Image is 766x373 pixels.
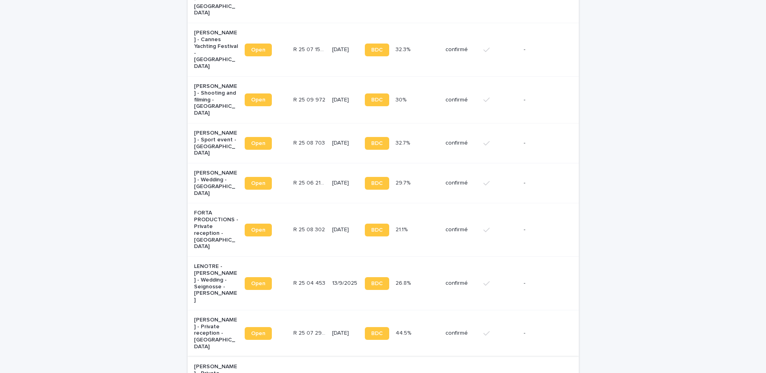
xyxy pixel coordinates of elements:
[251,181,265,186] span: Open
[365,177,389,190] a: BDC
[251,281,265,286] span: Open
[332,140,358,147] p: [DATE]
[194,317,238,350] p: [PERSON_NAME] - Private reception - [GEOGRAPHIC_DATA]
[371,181,383,186] span: BDC
[293,45,327,53] p: R 25 07 1577
[332,330,358,337] p: [DATE]
[251,97,265,103] span: Open
[396,178,412,186] p: 29.7%
[365,93,389,106] a: BDC
[365,224,389,236] a: BDC
[396,95,408,103] p: 30%
[445,180,477,186] p: confirmé
[332,280,358,287] p: 13/9/2025
[445,330,477,337] p: confirmé
[251,227,265,233] span: Open
[371,281,383,286] span: BDC
[371,141,383,146] span: BDC
[524,97,566,103] p: -
[188,310,579,357] tr: [PERSON_NAME] - Private reception - [GEOGRAPHIC_DATA]OpenR 25 07 2909R 25 07 2909 [DATE]BDC44.5%4...
[396,225,409,233] p: 21.1%
[524,140,566,147] p: -
[188,163,579,203] tr: [PERSON_NAME] - Wedding - [GEOGRAPHIC_DATA]OpenR 25 06 2125R 25 06 2125 [DATE]BDC29.7%29.7% confi...
[371,47,383,53] span: BDC
[332,226,358,233] p: [DATE]
[293,178,327,186] p: R 25 06 2125
[445,97,477,103] p: confirmé
[396,45,412,53] p: 32.3%
[188,203,579,257] tr: FORTA PRODUCTIONS - Private reception - [GEOGRAPHIC_DATA]OpenR 25 08 302R 25 08 302 [DATE]BDC21.1...
[245,224,272,236] a: Open
[194,83,238,117] p: [PERSON_NAME] - Shooting and filming - [GEOGRAPHIC_DATA]
[524,280,566,287] p: -
[524,180,566,186] p: -
[524,46,566,53] p: -
[194,130,238,157] p: [PERSON_NAME] - Sport event - [GEOGRAPHIC_DATA]
[445,226,477,233] p: confirmé
[365,44,389,56] a: BDC
[245,327,272,340] a: Open
[194,210,238,250] p: FORTA PRODUCTIONS - Private reception - [GEOGRAPHIC_DATA]
[396,278,412,287] p: 26.8%
[293,225,327,233] p: R 25 08 302
[396,138,412,147] p: 32.7%
[245,137,272,150] a: Open
[371,331,383,336] span: BDC
[293,278,327,287] p: R 25 04 453
[332,180,358,186] p: [DATE]
[251,47,265,53] span: Open
[365,327,389,340] a: BDC
[445,280,477,287] p: confirmé
[194,30,238,70] p: [PERSON_NAME] - Cannes Yachting Festival - [GEOGRAPHIC_DATA]
[365,137,389,150] a: BDC
[245,44,272,56] a: Open
[194,263,238,304] p: LENOTRE - [PERSON_NAME] - Wedding - Seignosse - [PERSON_NAME]
[396,328,413,337] p: 44.5%
[524,330,566,337] p: -
[245,177,272,190] a: Open
[445,140,477,147] p: confirmé
[332,97,358,103] p: [DATE]
[293,138,327,147] p: R 25 08 703
[371,97,383,103] span: BDC
[188,257,579,310] tr: LENOTRE - [PERSON_NAME] - Wedding - Seignosse - [PERSON_NAME]OpenR 25 04 453R 25 04 453 13/9/2025...
[365,277,389,290] a: BDC
[188,23,579,77] tr: [PERSON_NAME] - Cannes Yachting Festival - [GEOGRAPHIC_DATA]OpenR 25 07 1577R 25 07 1577 [DATE]BD...
[245,93,272,106] a: Open
[188,76,579,123] tr: [PERSON_NAME] - Shooting and filming - [GEOGRAPHIC_DATA]OpenR 25 09 972R 25 09 972 [DATE]BDC30%30...
[371,227,383,233] span: BDC
[332,46,358,53] p: [DATE]
[194,170,238,196] p: [PERSON_NAME] - Wedding - [GEOGRAPHIC_DATA]
[251,331,265,336] span: Open
[188,123,579,163] tr: [PERSON_NAME] - Sport event - [GEOGRAPHIC_DATA]OpenR 25 08 703R 25 08 703 [DATE]BDC32.7%32.7% con...
[251,141,265,146] span: Open
[524,226,566,233] p: -
[445,46,477,53] p: confirmé
[293,95,327,103] p: R 25 09 972
[245,277,272,290] a: Open
[293,328,327,337] p: R 25 07 2909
